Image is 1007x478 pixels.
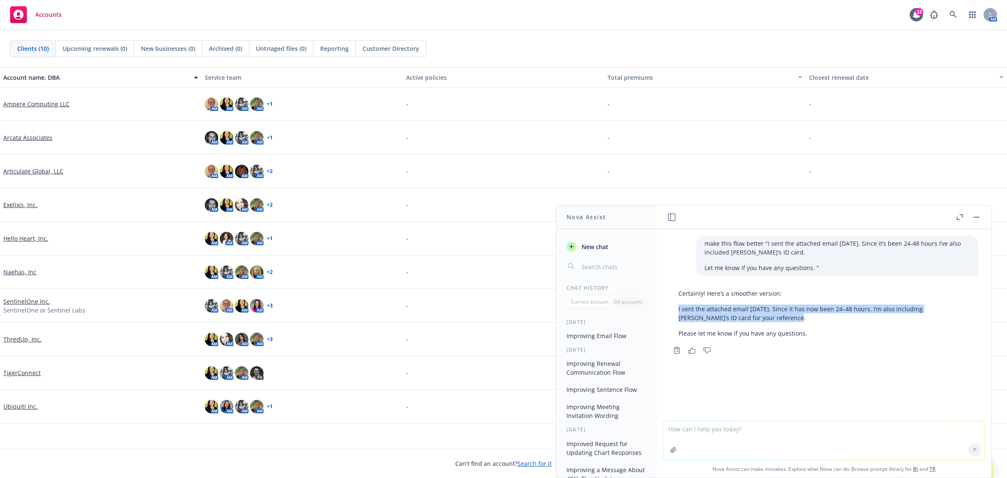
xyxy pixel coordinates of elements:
span: - [406,100,408,108]
span: - [809,100,811,108]
span: - [406,234,408,243]
span: - [406,167,408,176]
button: New chat [563,239,650,254]
span: Can't find an account? [455,459,552,468]
span: New chat [580,242,608,251]
span: - [809,167,811,176]
img: photo [235,97,248,111]
img: photo [220,333,233,346]
img: photo [220,366,233,380]
a: + 2 [267,169,273,174]
span: Clients (10) [17,44,49,53]
a: BI [913,465,918,473]
img: photo [205,333,218,346]
div: Chat History [556,284,657,292]
p: All accounts [614,298,642,305]
a: + 1 [267,102,273,107]
img: photo [205,131,218,144]
h1: Nova Assist [566,213,606,221]
a: + 1 [267,404,273,409]
div: [DATE] [556,426,657,433]
img: photo [250,366,263,380]
span: - [406,301,408,310]
img: photo [205,198,218,212]
a: Ubiquiti Inc. [3,402,38,411]
img: photo [220,400,233,413]
img: photo [235,165,248,178]
a: Exelixis, Inc. [3,200,37,209]
img: photo [250,97,263,111]
a: SentinelOne Inc. [3,297,50,306]
img: photo [220,97,233,111]
a: Accounts [7,3,65,26]
span: Untriaged files (0) [256,44,306,53]
img: photo [235,198,248,212]
a: Hello Heart, Inc. [3,234,48,243]
button: Total premiums [604,67,806,87]
p: Current account [571,298,608,305]
div: Closest renewal date [809,73,994,82]
button: Thumbs down [700,344,714,356]
img: photo [250,400,263,413]
a: TigerConnect [3,368,41,377]
img: photo [205,165,218,178]
button: Improving Renewal Communication Flow [563,357,650,379]
img: photo [220,265,233,279]
a: TR [929,465,936,473]
p: I sent the attached email [DATE]. Since it has now been 24–48 hours, I’m also including [PERSON_N... [678,305,970,322]
span: Archived (0) [209,44,242,53]
img: photo [205,232,218,245]
span: - [406,335,408,344]
button: Service team [201,67,403,87]
a: Naehas, Inc [3,268,37,276]
a: ThredUp, Inc. [3,335,42,344]
span: - [809,133,811,142]
a: Arcata Associates [3,133,52,142]
span: - [608,200,610,209]
button: Improved Request for Updating Chart Responses [563,437,650,460]
img: photo [235,299,248,313]
svg: Copy to clipboard [673,347,681,354]
img: photo [235,131,248,144]
img: photo [250,333,263,346]
input: Search chats [580,261,647,273]
img: photo [205,265,218,279]
img: photo [205,299,218,313]
img: photo [205,400,218,413]
div: Total premiums [608,73,793,82]
img: photo [220,198,233,212]
a: + 3 [267,337,273,342]
button: Improving Sentence Flow [563,383,650,397]
button: Active policies [403,67,604,87]
a: Report a Bug [926,6,942,23]
a: + 2 [267,270,273,275]
span: - [406,402,408,411]
span: - [406,368,408,377]
img: photo [220,299,233,313]
span: Accounts [35,11,62,18]
span: Nova Assist can make mistakes. Explore what Nova can do: Browse prompt library for and [660,460,988,478]
span: - [608,100,610,108]
span: - [809,200,811,209]
div: 12 [916,8,923,16]
a: Search [945,6,962,23]
p: make this flow better "I sent the attached email [DATE]. Since it’s been 24-48 hours I’ve also in... [704,239,970,257]
span: - [608,133,610,142]
a: + 1 [267,135,273,140]
a: + 3 [267,303,273,308]
a: Search for it [517,460,552,467]
div: Active policies [406,73,601,82]
a: + 1 [267,236,273,241]
a: Switch app [964,6,981,23]
img: photo [250,232,263,245]
a: + 2 [267,202,273,207]
span: - [406,200,408,209]
img: photo [205,366,218,380]
img: photo [235,366,248,380]
img: photo [250,165,263,178]
img: photo [235,232,248,245]
div: Service team [205,73,399,82]
img: photo [220,165,233,178]
button: Closest renewal date [806,67,1007,87]
img: photo [250,131,263,144]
